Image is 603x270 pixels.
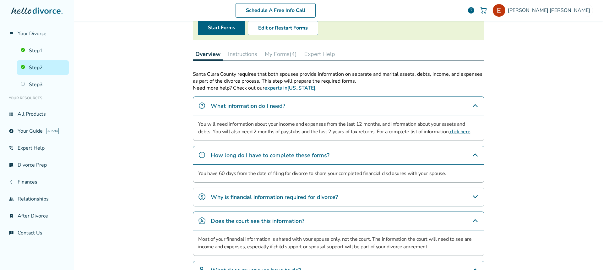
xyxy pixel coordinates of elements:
a: Step3 [17,77,69,92]
p: You have 60 days from the date of filing for divorce to share your completed financial disclosure... [198,170,479,177]
a: Schedule A Free Info Call [236,3,316,18]
img: How long do I have to complete these forms? [198,151,206,159]
a: bookmark_checkAfter Divorce [5,209,69,223]
p: You will need information about your income and expenses from the last 12 months, and information... [198,120,479,135]
a: experts in[US_STATE] [264,85,315,91]
div: How long do I have to complete these forms? [193,146,484,165]
h4: How long do I have to complete these forms? [211,151,329,159]
p: Santa Clara County requires that both spouses provide information on separate and marital assets,... [193,71,484,85]
a: groupRelationships [5,192,69,206]
p: Need more help? Check out our . [193,85,484,91]
img: Why is financial information required for divorce? [198,193,206,201]
span: attach_money [9,179,14,185]
img: Cart [480,7,487,14]
span: phone_in_talk [9,146,14,151]
a: click here [450,128,470,135]
span: list_alt_check [9,163,14,168]
div: What information do I need? [193,96,484,115]
img: Ewa Hugh [493,4,505,17]
div: Why is financial information required for divorce? [193,188,484,207]
a: chat_infoContact Us [5,226,69,240]
button: My Forms(4) [262,48,299,60]
a: phone_in_talkExpert Help [5,141,69,155]
a: Start Forms [198,21,245,35]
button: Overview [193,48,223,61]
span: chat_info [9,230,14,235]
a: attach_moneyFinances [5,175,69,189]
span: AI beta [46,128,59,134]
h4: Does the court see this information? [211,217,304,225]
a: view_listAll Products [5,107,69,121]
span: group [9,196,14,201]
button: Instructions [225,48,260,60]
img: What information do I need? [198,102,206,109]
a: list_alt_checkDivorce Prep [5,158,69,172]
h4: Why is financial information required for divorce? [211,193,338,201]
span: bookmark_check [9,213,14,218]
p: Most of your financial information is shared with your spouse only, not the court. The informatio... [198,235,479,251]
span: flag_2 [9,31,14,36]
h4: What information do I need? [211,102,285,110]
img: Does the court see this information? [198,217,206,224]
a: Step1 [17,43,69,58]
button: Edit or Restart Forms [248,21,318,35]
a: flag_2Your Divorce [5,26,69,41]
a: Step2 [17,60,69,75]
li: Your Resources [5,92,69,104]
div: Does the court see this information? [193,212,484,230]
span: view_list [9,112,14,117]
button: Expert Help [302,48,338,60]
iframe: Chat Widget [572,240,603,270]
span: explore [9,129,14,134]
a: help [467,7,475,14]
span: Your Divorce [18,30,46,37]
span: [PERSON_NAME] [PERSON_NAME] [508,7,593,14]
a: exploreYour GuideAI beta [5,124,69,138]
